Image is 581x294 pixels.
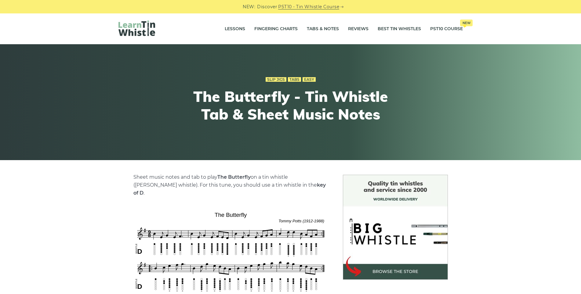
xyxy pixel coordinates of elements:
[178,88,403,123] h1: The Butterfly - Tin Whistle Tab & Sheet Music Notes
[266,77,286,82] a: Slip Jigs
[307,21,339,37] a: Tabs & Notes
[133,173,328,197] p: Sheet music notes and tab to play on a tin whistle ([PERSON_NAME] whistle). For this tune, you sh...
[217,174,251,180] strong: The Butterfly
[288,77,301,82] a: Tabs
[303,77,316,82] a: Easy
[225,21,245,37] a: Lessons
[254,21,298,37] a: Fingering Charts
[460,20,473,26] span: New
[378,21,421,37] a: Best Tin Whistles
[118,20,155,36] img: LearnTinWhistle.com
[348,21,369,37] a: Reviews
[133,182,326,196] strong: key of D
[430,21,463,37] a: PST10 CourseNew
[343,175,448,280] img: BigWhistle Tin Whistle Store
